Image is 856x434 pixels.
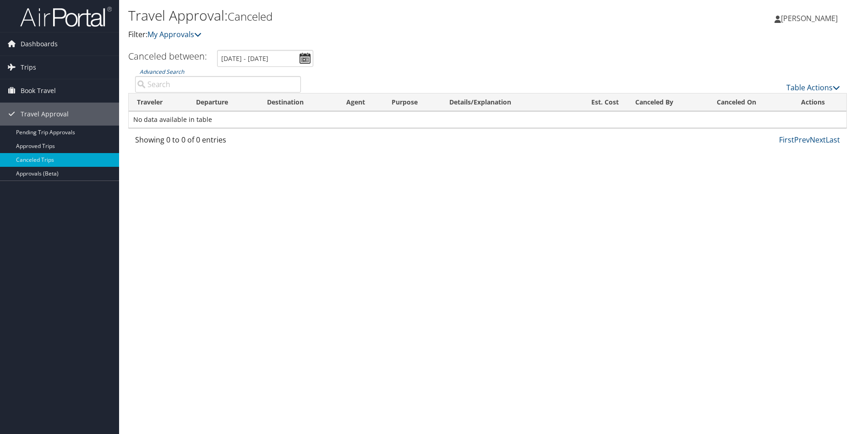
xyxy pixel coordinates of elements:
span: Book Travel [21,79,56,102]
span: Dashboards [21,33,58,55]
span: [PERSON_NAME] [781,13,838,23]
th: Destination: activate to sort column ascending [259,93,338,111]
th: Canceled On: activate to sort column ascending [709,93,792,111]
th: Actions [793,93,846,111]
a: [PERSON_NAME] [774,5,847,32]
a: Table Actions [786,82,840,93]
th: Purpose [383,93,441,111]
small: Canceled [228,9,273,24]
th: Departure: activate to sort column ascending [188,93,259,111]
img: airportal-logo.png [20,6,112,27]
div: Showing 0 to 0 of 0 entries [135,134,301,150]
p: Filter: [128,29,607,41]
input: [DATE] - [DATE] [217,50,313,67]
a: First [779,135,794,145]
th: Details/Explanation [441,93,567,111]
th: Est. Cost: activate to sort column ascending [567,93,627,111]
input: Advanced Search [135,76,301,93]
th: Canceled By: activate to sort column ascending [627,93,709,111]
td: No data available in table [129,111,846,128]
a: Last [826,135,840,145]
a: Advanced Search [140,68,184,76]
a: My Approvals [147,29,202,39]
h3: Canceled between: [128,50,207,62]
span: Trips [21,56,36,79]
a: Prev [794,135,810,145]
span: Travel Approval [21,103,69,126]
h1: Travel Approval: [128,6,607,25]
a: Next [810,135,826,145]
th: Agent [338,93,383,111]
th: Traveler: activate to sort column ascending [129,93,188,111]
